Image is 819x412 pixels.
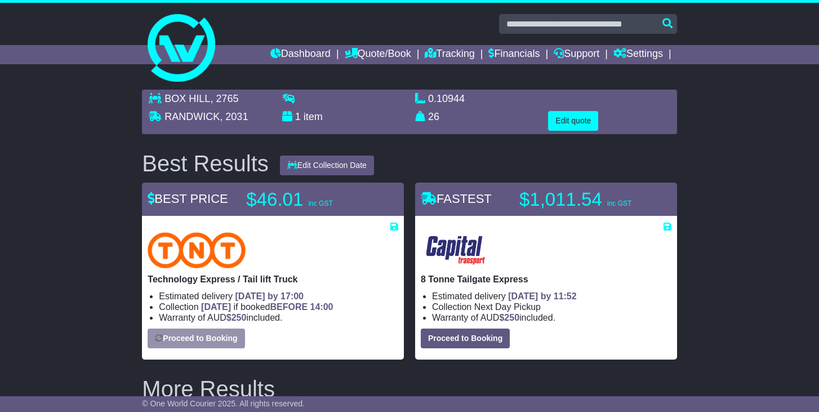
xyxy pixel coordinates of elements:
button: Edit Collection Date [280,156,374,175]
span: BEFORE [270,302,308,312]
button: Edit quote [548,111,598,131]
p: $1,011.54 [519,188,660,211]
span: inc GST [308,200,332,207]
span: 14:00 [310,302,333,312]
h2: More Results [142,376,676,401]
span: inc GST [607,200,631,207]
span: , 2031 [220,111,248,122]
span: BOX HILL [164,93,210,104]
a: Support [554,45,599,64]
span: $ [226,313,247,322]
li: Warranty of AUD included. [432,312,671,323]
a: Dashboard [270,45,331,64]
a: Tracking [425,45,474,64]
a: Quote/Book [345,45,411,64]
span: 26 [428,111,439,122]
img: CapitalTransport: 8 Tonne Tailgate Express [421,232,491,268]
span: , 2765 [210,93,238,104]
span: [DATE] [201,302,231,312]
span: Next Day Pickup [474,302,541,312]
span: BEST PRICE [148,192,228,206]
span: $ [499,313,519,322]
li: Warranty of AUD included. [159,312,398,323]
li: Estimated delivery [159,291,398,302]
span: [DATE] by 17:00 [235,291,304,301]
li: Collection [159,302,398,312]
span: © One World Courier 2025. All rights reserved. [142,399,305,408]
li: Estimated delivery [432,291,671,302]
button: Proceed to Booking [148,329,244,348]
span: if booked [201,302,333,312]
span: 250 [232,313,247,322]
span: RANDWICK [164,111,220,122]
img: TNT Domestic: Technology Express / Tail lift Truck [148,232,246,268]
li: Collection [432,302,671,312]
span: item [304,111,323,122]
a: Settings [613,45,663,64]
span: 1 [295,111,301,122]
p: 8 Tonne Tailgate Express [421,274,671,285]
span: 0.10944 [428,93,465,104]
a: Financials [488,45,540,64]
div: Best Results [136,151,274,176]
button: Proceed to Booking [421,329,510,348]
p: Technology Express / Tail lift Truck [148,274,398,285]
span: [DATE] by 11:52 [508,291,577,301]
p: $46.01 [246,188,387,211]
span: FASTEST [421,192,492,206]
span: 250 [504,313,519,322]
